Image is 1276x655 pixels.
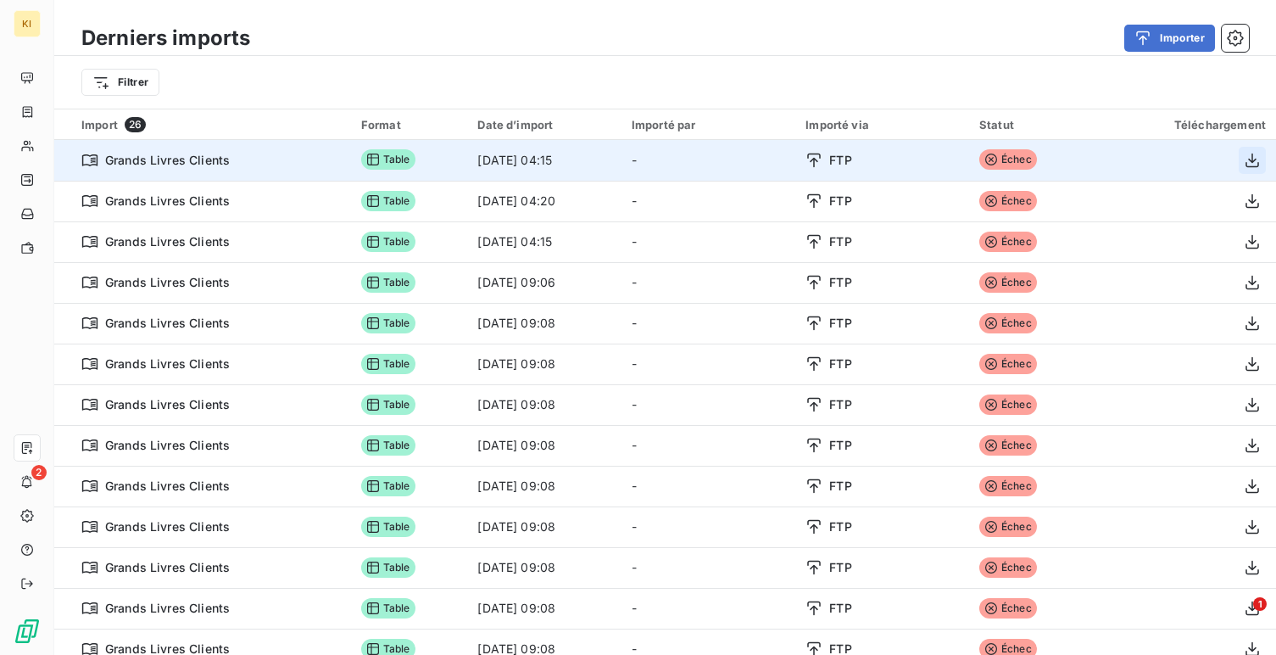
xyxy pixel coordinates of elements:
[1111,118,1266,132] div: Téléchargement
[467,425,621,466] td: [DATE] 09:08
[105,355,230,372] span: Grands Livres Clients
[621,466,795,507] td: -
[979,395,1037,415] span: Échec
[361,313,415,333] span: Table
[829,437,851,454] span: FTP
[467,262,621,303] td: [DATE] 09:06
[361,395,415,415] span: Table
[105,559,230,576] span: Grands Livres Clients
[979,435,1037,456] span: Échec
[105,274,230,291] span: Grands Livres Clients
[621,547,795,588] td: -
[361,476,415,496] span: Table
[467,344,621,384] td: [DATE] 09:08
[361,435,415,456] span: Table
[632,118,785,132] div: Importé par
[361,354,415,374] span: Table
[14,10,41,37] div: KI
[467,466,621,507] td: [DATE] 09:08
[979,517,1037,537] span: Échec
[829,396,851,413] span: FTP
[621,425,795,466] td: -
[467,588,621,629] td: [DATE] 09:08
[829,600,851,617] span: FTP
[361,118,457,132] div: Format
[81,117,341,132] div: Import
[621,221,795,262] td: -
[621,181,795,221] td: -
[361,272,415,293] span: Table
[1124,25,1215,52] button: Importer
[829,274,851,291] span: FTP
[14,618,41,645] img: Logo LeanPay
[361,232,415,252] span: Table
[105,478,230,495] span: Grands Livres Clients
[125,117,146,132] span: 26
[467,547,621,588] td: [DATE] 09:08
[979,149,1037,170] span: Échec
[361,149,415,170] span: Table
[829,478,851,495] span: FTP
[621,384,795,425] td: -
[829,518,851,535] span: FTP
[467,507,621,547] td: [DATE] 09:08
[829,152,851,169] span: FTP
[979,272,1037,293] span: Échec
[979,313,1037,333] span: Échec
[81,69,159,96] button: Filtrer
[361,517,415,537] span: Table
[829,559,851,576] span: FTP
[467,384,621,425] td: [DATE] 09:08
[979,232,1037,252] span: Échec
[621,140,795,181] td: -
[467,140,621,181] td: [DATE] 04:15
[621,303,795,344] td: -
[979,557,1037,578] span: Échec
[829,193,851,210] span: FTP
[467,221,621,262] td: [DATE] 04:15
[105,315,230,332] span: Grands Livres Clients
[1253,597,1267,611] span: 1
[829,233,851,250] span: FTP
[979,354,1037,374] span: Échec
[621,507,795,547] td: -
[621,344,795,384] td: -
[105,152,230,169] span: Grands Livres Clients
[477,118,610,132] div: Date d’import
[979,598,1037,619] span: Échec
[621,588,795,629] td: -
[1218,597,1259,638] iframe: Intercom live chat
[105,600,230,617] span: Grands Livres Clients
[361,191,415,211] span: Table
[31,465,47,480] span: 2
[979,476,1037,496] span: Échec
[979,118,1090,132] div: Statut
[105,396,230,413] span: Grands Livres Clients
[829,355,851,372] span: FTP
[361,598,415,619] span: Table
[81,23,250,53] h3: Derniers imports
[105,193,230,210] span: Grands Livres Clients
[805,118,959,132] div: Importé via
[105,233,230,250] span: Grands Livres Clients
[467,303,621,344] td: [DATE] 09:08
[467,181,621,221] td: [DATE] 04:20
[979,191,1037,211] span: Échec
[361,557,415,578] span: Table
[105,437,230,454] span: Grands Livres Clients
[829,315,851,332] span: FTP
[621,262,795,303] td: -
[105,518,230,535] span: Grands Livres Clients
